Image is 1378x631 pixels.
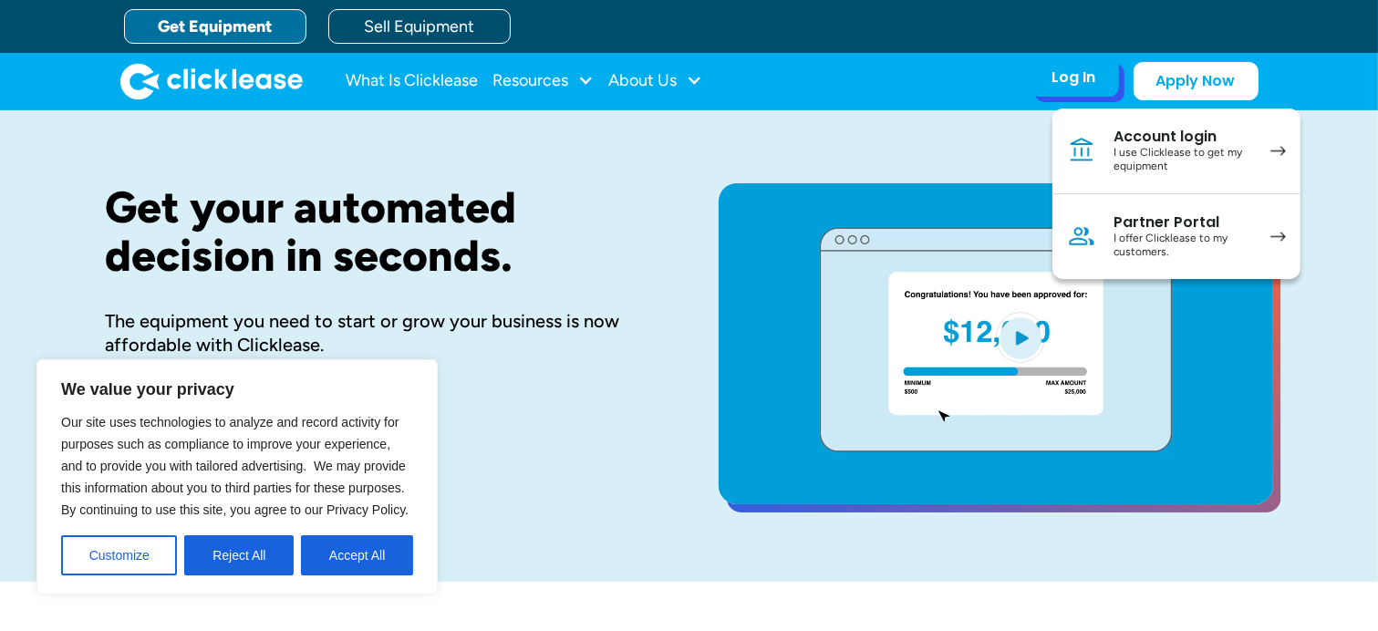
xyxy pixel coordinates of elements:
div: Log In [1052,68,1096,87]
span: Our site uses technologies to analyze and record activity for purposes such as compliance to impr... [61,415,409,517]
img: Clicklease logo [120,63,303,99]
img: arrow [1270,146,1286,156]
div: Partner Portal [1114,213,1252,232]
div: About Us [609,63,703,99]
a: Get Equipment [124,9,306,44]
img: arrow [1270,232,1286,242]
a: Partner PortalI offer Clicklease to my customers. [1052,194,1300,279]
img: Bank icon [1067,136,1096,165]
div: Account login [1114,128,1252,146]
div: Resources [493,63,595,99]
button: Accept All [301,535,413,575]
div: We value your privacy [36,359,438,595]
a: Sell Equipment [328,9,511,44]
a: home [120,63,303,99]
nav: Log In [1052,109,1300,279]
p: We value your privacy [61,378,413,400]
button: Reject All [184,535,294,575]
a: Apply Now [1134,62,1259,100]
a: Account loginI use Clicklease to get my equipment [1052,109,1300,194]
img: Blue play button logo on a light blue circular background [996,312,1045,363]
img: Person icon [1067,222,1096,251]
a: open lightbox [719,183,1273,504]
div: The equipment you need to start or grow your business is now affordable with Clicklease. [106,309,660,357]
a: What Is Clicklease [347,63,479,99]
button: Customize [61,535,177,575]
div: I offer Clicklease to my customers. [1114,232,1252,260]
h1: Get your automated decision in seconds. [106,183,660,280]
div: I use Clicklease to get my equipment [1114,146,1252,174]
